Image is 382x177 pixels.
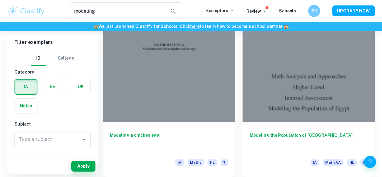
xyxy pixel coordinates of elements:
span: Maths [188,159,204,166]
h6: Filter exemplars [7,34,98,51]
span: Math AA [323,159,343,166]
button: IB [31,51,46,66]
h6: Subject [14,121,91,127]
button: Open [80,135,88,144]
button: SK [308,5,320,17]
h6: SK [311,8,318,14]
button: Notes [15,99,37,113]
span: 6 [360,159,368,166]
button: Apply [71,161,95,172]
a: here [190,24,200,29]
p: Review [246,8,267,15]
a: Schools [279,8,296,13]
div: Filter type choice [31,51,74,66]
button: College [58,51,74,66]
h6: Category [14,69,91,75]
div: Premium [226,26,232,32]
button: UPGRADE NOW [332,5,375,16]
p: Exemplars [206,7,234,14]
span: IA [175,159,184,166]
span: 🏫 [93,24,98,29]
span: 7 [221,159,228,166]
button: TOK [68,79,90,94]
input: Search for any exemplars... [70,2,165,19]
button: IA [15,80,37,94]
img: Clastify logo [7,5,46,17]
span: 🏫 [284,24,289,29]
span: HL [347,159,357,166]
h6: Modeling the Population of [GEOGRAPHIC_DATA] [250,132,368,152]
button: Help and Feedback [364,156,376,168]
button: EE [41,79,64,94]
a: Modeling a chicken eggIAMathsHL7 [103,23,235,177]
h6: We just launched Clastify for Schools. Click to learn how to become a school partner. [1,23,381,30]
a: Modeling the Population of [GEOGRAPHIC_DATA]IAMath AAHL6 [242,23,375,177]
span: IA [310,159,319,166]
span: HL [207,159,217,166]
h6: Modeling a chicken egg [110,132,228,152]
